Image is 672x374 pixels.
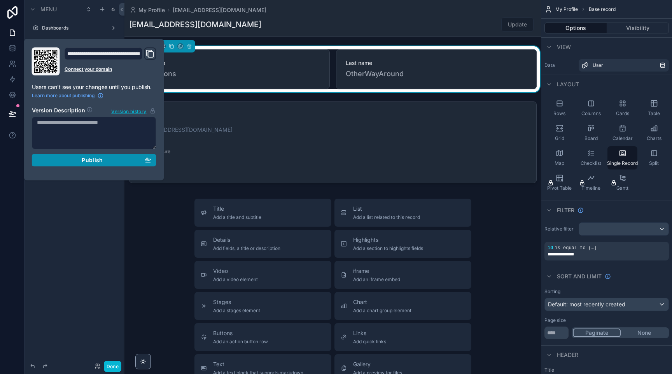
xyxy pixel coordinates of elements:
[555,245,597,251] span: is equal to (=)
[639,121,669,145] button: Charts
[129,6,165,14] a: My Profile
[544,96,574,120] button: Rows
[607,121,637,145] button: Calendar
[607,171,637,194] button: Gantt
[65,66,156,72] a: Connect your domain
[553,110,565,117] span: Rows
[544,171,574,194] button: Pivot Table
[544,121,574,145] button: Grid
[616,185,628,191] span: Gantt
[547,185,572,191] span: Pivot Table
[32,83,156,91] p: Users can't see your changes until you publish.
[42,25,107,31] label: Dashboards
[111,107,146,115] span: Version history
[589,6,616,12] span: Base record
[557,273,602,280] span: Sort And Limit
[576,146,606,170] button: Checklist
[544,298,669,311] button: Default: most recently created
[607,96,637,120] button: Cards
[173,6,266,14] a: [EMAIL_ADDRESS][DOMAIN_NAME]
[544,146,574,170] button: Map
[544,62,576,68] label: Data
[581,185,600,191] span: Timeline
[32,93,104,99] a: Learn more about publishing
[584,135,598,142] span: Board
[648,110,660,117] span: Table
[555,6,578,12] span: My Profile
[647,135,661,142] span: Charts
[32,107,85,115] h2: Version Description
[544,226,576,232] label: Relative filter
[104,361,121,372] button: Done
[573,329,621,337] button: Paginate
[607,146,637,170] button: Single Record
[639,146,669,170] button: Split
[581,110,601,117] span: Columns
[548,301,625,308] span: Default: most recently created
[576,96,606,120] button: Columns
[607,23,669,33] button: Visibility
[544,288,560,295] label: Sorting
[649,160,659,166] span: Split
[607,160,638,166] span: Single Record
[111,107,156,115] button: Version history
[138,6,165,14] span: My Profile
[581,160,601,166] span: Checklist
[612,135,633,142] span: Calendar
[65,47,156,75] div: Domain and Custom Link
[557,206,574,214] span: Filter
[555,135,564,142] span: Grid
[576,121,606,145] button: Board
[544,23,607,33] button: Options
[557,43,571,51] span: View
[32,154,156,166] button: Publish
[579,59,669,72] a: User
[576,171,606,194] button: Timeline
[129,19,261,30] h1: [EMAIL_ADDRESS][DOMAIN_NAME]
[557,351,578,359] span: Header
[557,80,579,88] span: Layout
[593,62,603,68] span: User
[544,317,566,323] label: Page size
[82,157,103,164] span: Publish
[32,93,94,99] span: Learn more about publishing
[621,329,668,337] button: None
[616,110,629,117] span: Cards
[639,96,669,120] button: Table
[40,5,57,13] span: Menu
[548,245,553,251] span: id
[555,160,564,166] span: Map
